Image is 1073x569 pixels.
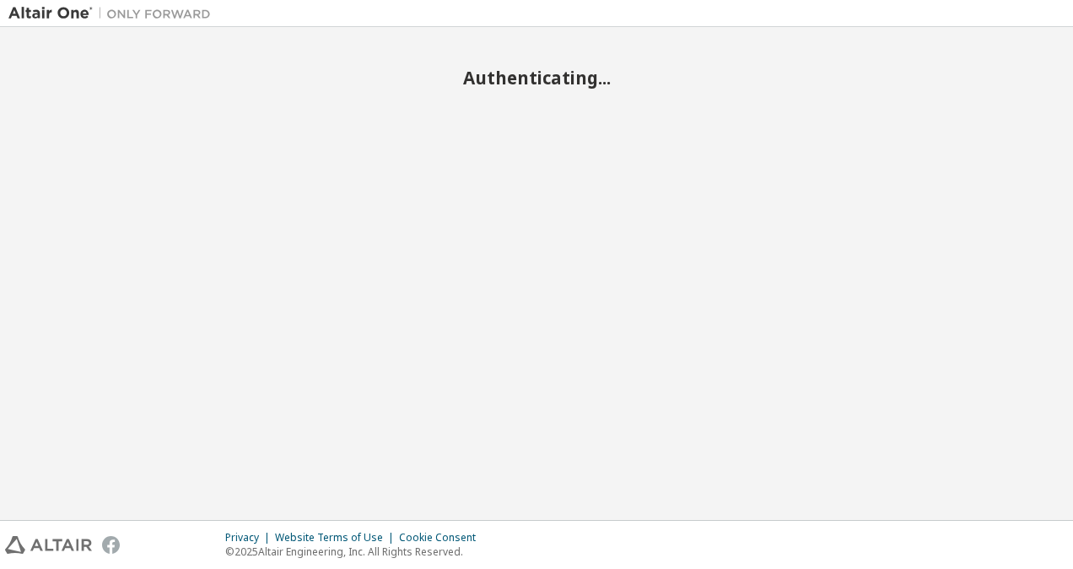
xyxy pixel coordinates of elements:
img: Altair One [8,5,219,22]
div: Privacy [225,531,275,545]
img: altair_logo.svg [5,536,92,554]
h2: Authenticating... [8,67,1065,89]
div: Cookie Consent [399,531,486,545]
p: © 2025 Altair Engineering, Inc. All Rights Reserved. [225,545,486,559]
img: facebook.svg [102,536,120,554]
div: Website Terms of Use [275,531,399,545]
